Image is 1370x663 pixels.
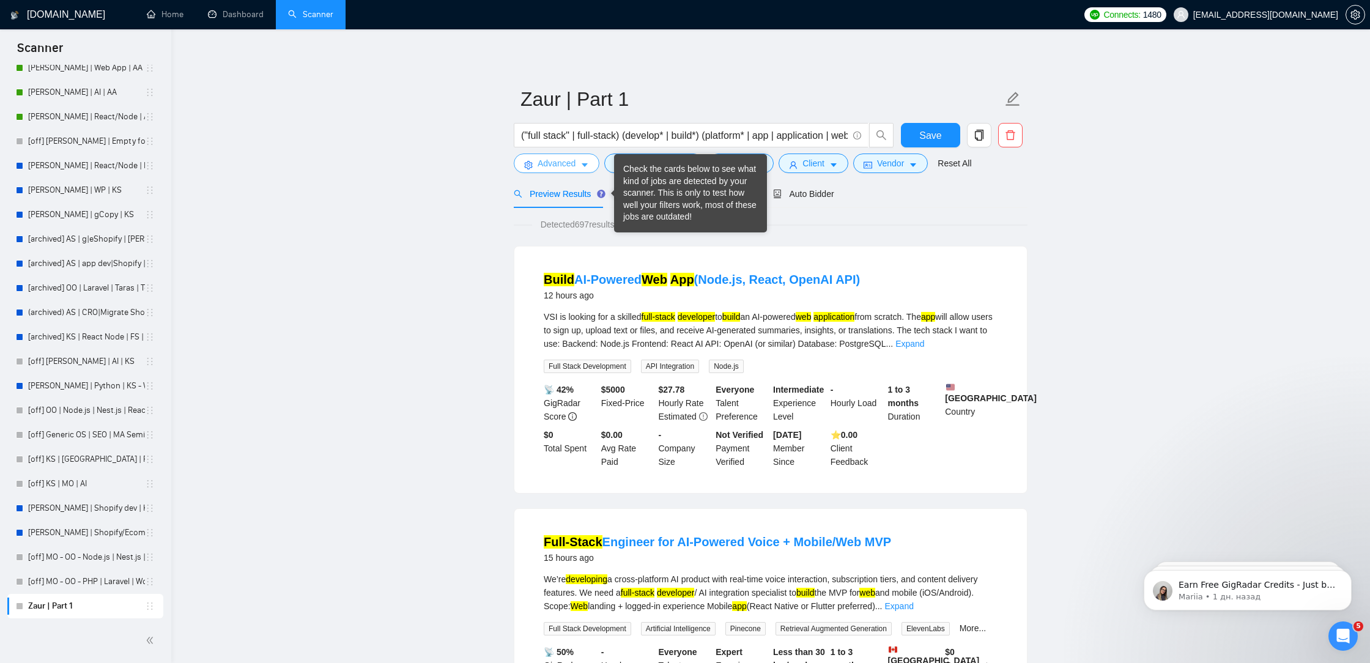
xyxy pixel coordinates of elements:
[828,383,886,423] div: Hourly Load
[28,202,145,227] a: [PERSON_NAME] | gCopy | KS
[909,160,917,169] span: caret-down
[514,190,522,198] span: search
[599,383,656,423] div: Fixed-Price
[544,360,631,373] span: Full Stack Development
[713,383,771,423] div: Talent Preference
[28,80,145,105] a: [PERSON_NAME] | AI | AA
[145,210,155,220] span: holder
[544,273,574,286] mark: Build
[7,447,163,472] li: [off] KS | MO | Fullstack
[1328,621,1358,651] iframe: Intercom live chat
[642,312,675,322] mark: full-stack
[853,154,928,173] button: idcardVendorcaret-down
[864,160,872,169] span: idcard
[145,87,155,97] span: holder
[732,601,746,611] mark: app
[28,496,145,520] a: [PERSON_NAME] | Shopify dev | KS + maintenance & support
[942,383,1000,423] div: Country
[7,105,163,129] li: Michael | React/Node | AA
[601,647,604,657] b: -
[659,647,697,657] b: Everyone
[1090,10,1100,20] img: upwork-logo.png
[713,428,771,469] div: Payment Verified
[623,163,758,223] div: Check the cards below to see what kind of jobs are detected by your scanner. This is only to test...
[699,412,708,421] span: exclamation-circle
[10,6,19,25] img: logo
[921,312,935,322] mark: app
[642,273,667,286] mark: Web
[601,430,623,440] b: $0.00
[7,423,163,447] li: [off] Generic OS | SEO | MA Semi-Strict, High Budget
[28,251,145,276] a: [archived] AS | app dev|Shopify | [PERSON_NAME]
[7,496,163,520] li: Andrew | Shopify dev | KS + maintenance & support
[7,545,163,569] li: [off] MO - OO - Node.js | Nest.js | React.js | Next.js
[571,601,588,611] mark: Web
[544,535,891,549] a: Full-StackEngineer for AI-Powered Voice + Mobile/Web MVP
[145,332,155,342] span: holder
[7,251,163,276] li: [archived] AS | app dev|Shopify | Moroz
[831,430,857,440] b: ⭐️ 0.00
[895,339,924,349] a: Expand
[779,154,848,173] button: userClientcaret-down
[28,227,145,251] a: [archived] AS | g|eShopify | [PERSON_NAME]
[919,128,941,143] span: Save
[7,276,163,300] li: [archived] OO | Laravel | Taras | Top filters
[901,123,960,147] button: Save
[145,308,155,317] span: holder
[520,84,1002,114] input: Scanner name...
[145,601,155,611] span: holder
[28,374,145,398] a: [PERSON_NAME] | Python | KS - WIP
[888,385,919,408] b: 1 to 3 months
[945,647,955,657] b: $ 0
[875,601,883,611] span: ...
[145,552,155,562] span: holder
[7,56,163,80] li: Michael | Web App | AA
[659,430,662,440] b: -
[7,80,163,105] li: Michael | AI | AA
[7,39,73,65] span: Scanner
[716,385,754,394] b: Everyone
[145,381,155,391] span: holder
[580,160,589,169] span: caret-down
[544,647,574,657] b: 📡 50%
[1346,10,1364,20] span: setting
[656,428,714,469] div: Company Size
[541,383,599,423] div: GigRadar Score
[604,154,703,173] button: barsJob Categorycaret-down
[829,160,838,169] span: caret-down
[960,623,987,633] a: More...
[544,622,631,635] span: Full Stack Development
[902,622,950,635] span: ElevenLabs
[656,383,714,423] div: Hourly Rate
[7,202,163,227] li: Alex | gCopy | KS
[1346,10,1365,20] a: setting
[28,129,145,154] a: [off] [PERSON_NAME] | Empty for future | AA
[7,349,163,374] li: [off] Harry | AI | KS
[1143,8,1161,21] span: 1480
[869,123,894,147] button: search
[773,430,801,440] b: [DATE]
[544,288,860,303] div: 12 hours ago
[145,479,155,489] span: holder
[544,535,602,549] mark: Full-Stack
[1005,91,1021,107] span: edit
[7,472,163,496] li: [off] KS | MO | AI
[28,520,145,545] a: [PERSON_NAME] | Shopify/Ecom | KS - lower requirements
[1125,544,1370,630] iframe: Intercom notifications сообщение
[789,160,798,169] span: user
[722,312,741,322] mark: build
[544,310,998,350] div: VSI is looking for a skilled to an AI-powered from scratch. The will allow users to sign up, uplo...
[28,300,145,325] a: (archived) AS | CRO|Migrate Shopify | [PERSON_NAME]
[28,325,145,349] a: [archived] KS | React Node | FS | [PERSON_NAME] (low average paid)
[28,105,145,129] a: [PERSON_NAME] | React/Node | AA
[28,398,145,423] a: [off] OO | Node.js | Nest.js | React.js | Next.js | PHP | Laravel | WordPress | UI/UX | MO
[853,131,861,139] span: info-circle
[28,178,145,202] a: [PERSON_NAME] | WP | KS
[145,259,155,269] span: holder
[773,190,782,198] span: robot
[145,283,155,293] span: holder
[568,412,577,421] span: info-circle
[831,385,834,394] b: -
